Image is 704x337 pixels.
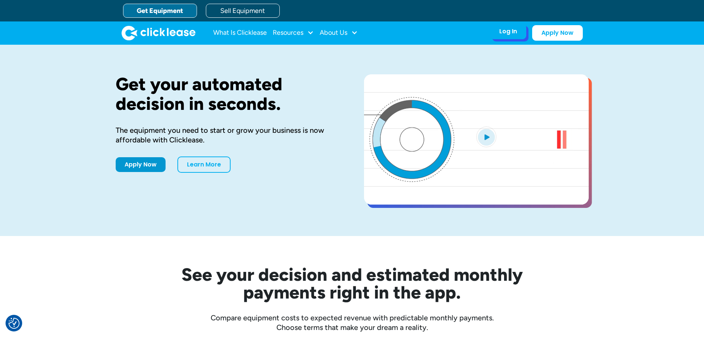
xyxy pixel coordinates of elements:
[123,4,197,18] a: Get Equipment
[499,28,517,35] div: Log In
[145,266,559,301] h2: See your decision and estimated monthly payments right in the app.
[320,26,358,40] div: About Us
[8,318,20,329] button: Consent Preferences
[116,125,340,145] div: The equipment you need to start or grow your business is now affordable with Clicklease.
[116,157,166,172] a: Apply Now
[116,313,589,332] div: Compare equipment costs to expected revenue with predictable monthly payments. Choose terms that ...
[206,4,280,18] a: Sell Equipment
[213,26,267,40] a: What Is Clicklease
[116,74,340,114] h1: Get your automated decision in seconds.
[532,25,583,41] a: Apply Now
[273,26,314,40] div: Resources
[8,318,20,329] img: Revisit consent button
[177,156,231,173] a: Learn More
[122,26,195,40] a: home
[364,74,589,205] a: open lightbox
[122,26,195,40] img: Clicklease logo
[476,127,496,147] img: Blue play button logo on a light blue circular background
